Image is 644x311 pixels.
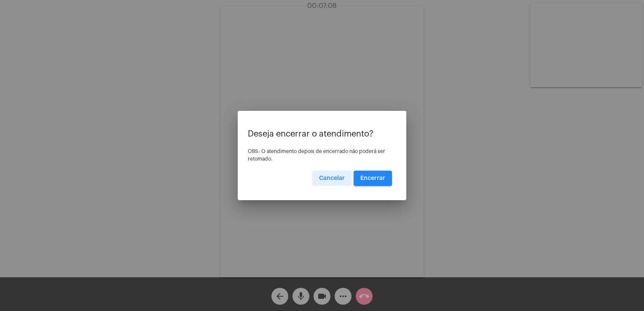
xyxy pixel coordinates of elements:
[248,149,385,161] span: OBS: O atendimento depois de encerrado não poderá ser retomado.
[354,171,392,186] button: Encerrar
[312,171,352,186] button: Cancelar
[248,129,396,139] p: Deseja encerrar o atendimento?
[360,175,385,181] span: Encerrar
[319,175,345,181] span: Cancelar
